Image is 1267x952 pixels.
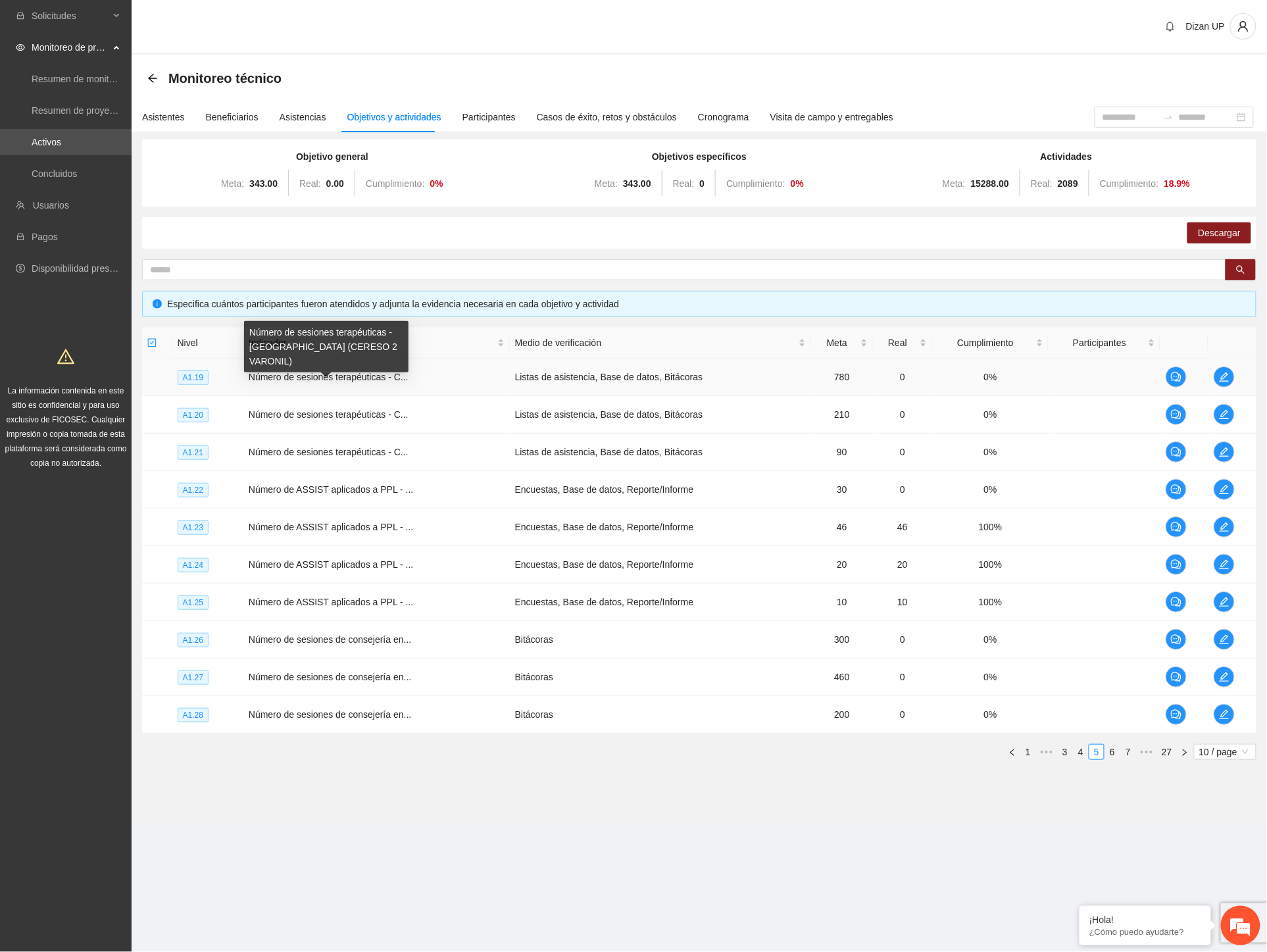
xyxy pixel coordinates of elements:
[1214,704,1235,725] button: edit
[178,520,209,535] span: A1.23
[1120,744,1136,760] li: 7
[1214,634,1234,645] span: edit
[1074,745,1088,759] a: 4
[510,584,811,621] td: Encuestas, Base de datos, Reporte/Informe
[1089,745,1104,759] a: 5
[1214,366,1235,388] button: edit
[932,396,1049,434] td: 0%
[172,328,243,359] th: Nivel
[178,595,209,610] span: A1.25
[1186,21,1225,32] span: Dizan UP
[1164,178,1190,189] strong: 18.9 %
[1160,21,1180,32] span: bell
[873,328,932,359] th: Real
[1105,744,1120,760] li: 6
[932,328,1049,359] th: Cumplimiento
[221,178,244,189] span: Meta:
[537,110,677,124] div: Casos de éxito, retos y obstáculos
[1166,704,1187,725] button: comment
[178,408,209,422] span: A1.20
[510,621,811,659] td: Bitácoras
[147,73,158,84] span: arrow-left
[1020,744,1036,760] li: 1
[811,509,873,546] td: 46
[873,546,932,584] td: 20
[873,359,932,396] td: 0
[811,621,873,659] td: 300
[811,584,873,621] td: 10
[462,110,516,124] div: Participantes
[510,509,811,546] td: Encuestas, Base de datos, Reporte/Informe
[167,297,1246,311] div: Especifica cuántos participantes fueron atendidos y adjunta la evidencia necesaria en cada objeti...
[1089,927,1201,937] p: ¿Cómo puedo ayudarte?
[1166,404,1187,425] button: comment
[1163,112,1174,122] span: to
[178,633,209,647] span: A1.26
[510,359,811,396] td: Listas de asistencia, Base de datos, Bitácoras
[153,299,162,309] span: info-circle
[1100,178,1158,189] span: Cumplimiento:
[5,386,127,468] span: La información contenida en este sitio es confidencial y para uso exclusivo de FICOSEC. Cualquier...
[1214,554,1235,575] button: edit
[1031,178,1053,189] span: Real:
[32,74,128,84] a: Resumen de monitoreo
[1158,745,1176,759] a: 27
[249,447,409,457] span: Número de sesiones terapéuticas - C...
[178,558,209,572] span: A1.24
[878,336,917,350] span: Real
[510,696,811,734] td: Bitácoras
[1231,20,1256,32] span: user
[698,110,749,124] div: Cronograma
[1136,744,1157,760] span: •••
[873,696,932,734] td: 0
[937,336,1033,350] span: Cumplimiento
[32,3,109,29] span: Solicitudes
[142,110,185,124] div: Asistentes
[178,670,209,685] span: A1.27
[1214,409,1234,420] span: edit
[873,584,932,621] td: 10
[178,370,209,385] span: A1.19
[932,434,1049,471] td: 0%
[1194,744,1256,760] div: Page Size
[1058,178,1078,189] strong: 2089
[1166,629,1187,650] button: comment
[249,409,409,420] span: Número de sesiones terapéuticas - C...
[16,43,25,52] span: eye
[1166,441,1187,463] button: comment
[1230,13,1256,39] button: user
[699,178,705,189] strong: 0
[515,336,796,350] span: Medio de verificación
[673,178,695,189] span: Real:
[249,559,414,570] span: Número de ASSIST aplicados a PPL - ...
[1021,745,1035,759] a: 1
[32,168,77,179] a: Concluidos
[932,509,1049,546] td: 100%
[1058,745,1072,759] a: 3
[770,110,893,124] div: Visita de campo y entregables
[16,11,25,20] span: inbox
[873,434,932,471] td: 0
[932,359,1049,396] td: 0%
[1160,16,1181,37] button: bell
[1214,591,1235,613] button: edit
[1036,744,1057,760] span: •••
[206,110,259,124] div: Beneficiarios
[510,546,811,584] td: Encuestas, Base de datos, Reporte/Informe
[816,336,858,350] span: Meta
[249,522,414,532] span: Número de ASSIST aplicados a PPL - ...
[33,200,69,211] a: Usuarios
[510,659,811,696] td: Bitácoras
[1166,666,1187,688] button: comment
[1177,744,1193,760] button: right
[1166,554,1187,575] button: comment
[943,178,966,189] span: Meta:
[32,232,58,242] a: Pagos
[1049,328,1160,359] th: Participantes
[873,621,932,659] td: 0
[873,471,932,509] td: 0
[811,471,873,509] td: 30
[1166,591,1187,613] button: comment
[249,634,411,645] span: Número de sesiones de consejería en...
[510,396,811,434] td: Listas de asistencia, Base de datos, Bitácoras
